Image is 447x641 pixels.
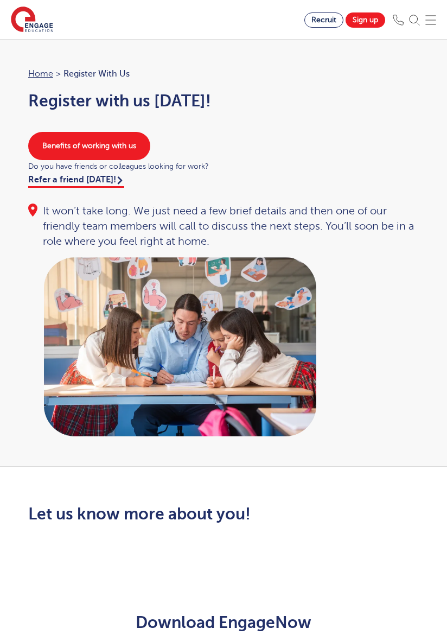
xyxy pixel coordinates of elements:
[56,69,61,79] span: >
[28,92,419,110] h1: Register with us [DATE]!
[304,12,343,28] a: Recruit
[346,12,385,28] a: Sign up
[28,505,419,523] h2: Let us know more about you!
[393,15,404,26] img: Phone
[425,15,436,26] img: Mobile Menu
[11,7,53,34] img: Engage Education
[28,132,150,160] a: Benefits of working with us
[28,613,419,632] h2: Download EngageNow
[28,69,53,79] a: Home
[28,160,419,173] span: Do you have friends or colleagues looking for work?
[311,16,336,24] span: Recruit
[28,67,419,81] nav: breadcrumb
[28,204,419,249] div: It won’t take long. We just need a few brief details and then one of our friendly team members wi...
[63,67,130,81] span: Register with us
[28,175,124,188] a: Refer a friend [DATE]!
[409,15,420,26] img: Search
